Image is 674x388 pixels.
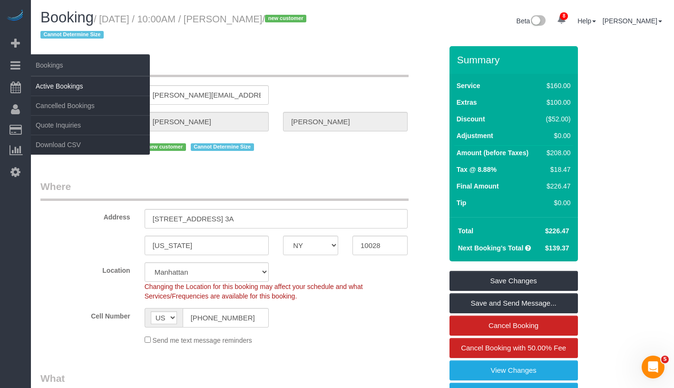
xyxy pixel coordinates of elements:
[40,14,309,40] small: / [DATE] / 10:00AM / [PERSON_NAME]
[560,12,568,20] span: 8
[457,114,485,124] label: Discount
[191,143,254,151] span: Cannot Determine Size
[31,54,150,76] span: Bookings
[542,98,571,107] div: $100.00
[517,17,546,25] a: Beta
[33,262,137,275] label: Location
[661,356,669,363] span: 5
[603,17,662,25] a: [PERSON_NAME]
[461,344,566,352] span: Cancel Booking with 50.00% Fee
[457,148,528,158] label: Amount (before Taxes)
[577,17,596,25] a: Help
[449,338,578,358] a: Cancel Booking with 50.00% Fee
[265,15,306,22] span: new customer
[40,9,94,26] span: Booking
[145,85,269,105] input: Email
[542,114,571,124] div: ($52.00)
[145,236,269,255] input: City
[145,283,363,300] span: Changing the Location for this booking may affect your schedule and what Services/Frequencies are...
[545,244,569,252] span: $139.37
[33,209,137,222] label: Address
[457,54,573,65] h3: Summary
[449,293,578,313] a: Save and Send Message...
[449,316,578,336] a: Cancel Booking
[283,112,408,131] input: Last Name
[542,181,571,191] div: $226.47
[145,143,186,151] span: new customer
[449,271,578,291] a: Save Changes
[183,308,269,328] input: Cell Number
[542,165,571,174] div: $18.47
[457,181,499,191] label: Final Amount
[457,98,477,107] label: Extras
[31,96,150,115] a: Cancelled Bookings
[542,148,571,158] div: $208.00
[457,198,467,208] label: Tip
[33,308,137,321] label: Cell Number
[40,31,104,39] span: Cannot Determine Size
[458,244,524,252] strong: Next Booking's Total
[31,76,150,155] ul: Bookings
[545,227,569,235] span: $226.47
[457,165,497,174] label: Tax @ 8.88%
[449,360,578,380] a: View Changes
[642,356,664,378] iframe: Intercom live chat
[542,131,571,140] div: $0.00
[145,112,269,131] input: First Name
[40,179,409,201] legend: Where
[457,131,493,140] label: Adjustment
[552,10,571,30] a: 8
[542,198,571,208] div: $0.00
[153,337,252,344] span: Send me text message reminders
[31,116,150,135] a: Quote Inquiries
[352,236,408,255] input: Zip Code
[530,15,546,28] img: New interface
[6,10,25,23] img: Automaid Logo
[542,81,571,90] div: $160.00
[40,56,409,77] legend: Who
[457,81,480,90] label: Service
[458,227,473,235] strong: Total
[31,135,150,154] a: Download CSV
[31,77,150,96] a: Active Bookings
